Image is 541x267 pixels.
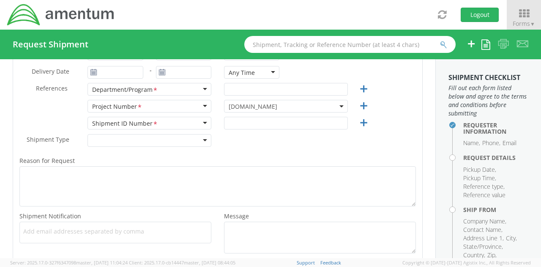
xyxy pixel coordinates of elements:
a: Support [297,259,315,266]
span: Shipment Notification [19,212,81,220]
span: Reason for Request [19,157,75,165]
span: Forms [513,19,535,28]
span: References [36,84,68,92]
button: Logout [461,8,499,22]
li: Company Name [463,217,506,226]
div: Shipment ID Number [92,119,158,128]
span: Server: 2025.17.0-327f6347098 [10,259,128,266]
img: dyn-intl-logo-049831509241104b2a82.png [6,3,115,27]
input: Shipment, Tracking or Reference Number (at least 4 chars) [244,36,456,53]
h3: Shipment Checklist [448,74,528,82]
li: Address Line 1 [463,234,504,242]
span: Copyright © [DATE]-[DATE] Agistix Inc., All Rights Reserved [402,259,531,266]
div: Project Number [92,102,142,111]
span: Message [224,212,249,220]
h4: Request Details [463,154,528,161]
span: Fill out each form listed below and agree to the terms and conditions before submitting [448,84,528,118]
span: 3566.07.0152.CUAS.CUAS.5000.CF [224,100,348,113]
li: State/Province [463,242,503,251]
span: ▼ [530,20,535,28]
h4: Ship From [463,206,528,213]
li: Zip [487,251,497,259]
span: Delivery Date [32,67,69,77]
li: Reference value [463,191,505,199]
span: Client: 2025.17.0-cb14447 [129,259,235,266]
span: master, [DATE] 11:04:24 [76,259,128,266]
span: 3566.07.0152.CUAS.CUAS.5000.CF [229,102,343,110]
a: Feedback [320,259,341,266]
span: Add email addresses separated by comma [23,227,208,236]
li: Contact Name [463,226,503,234]
li: City [506,234,517,242]
div: Any Time [229,69,255,77]
li: Phone [482,139,500,147]
li: Pickup Date [463,165,496,174]
h4: Request Shipment [13,40,88,49]
div: Department/Program [92,85,158,94]
li: Email [503,139,516,147]
li: Name [463,139,480,147]
li: Country [463,251,485,259]
li: Reference type [463,182,505,191]
h4: Requester Information [463,122,528,135]
li: Pickup Time [463,174,496,182]
span: Shipment Type [27,135,69,145]
span: master, [DATE] 08:44:05 [184,259,235,266]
